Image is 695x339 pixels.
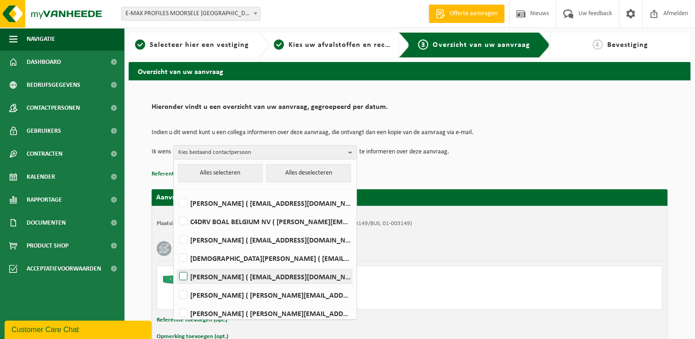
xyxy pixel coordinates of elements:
span: 2 [274,40,284,50]
span: Overzicht van uw aanvraag [433,41,530,49]
label: [PERSON_NAME] ( [PERSON_NAME][EMAIL_ADDRESS][DOMAIN_NAME] ) [177,306,352,320]
span: Contactpersonen [27,96,80,119]
span: Offerte aanvragen [447,9,500,18]
span: E-MAX PROFILES MOORSELE NV - MOORSELE [122,7,260,20]
span: 3 [418,40,428,50]
span: Bedrijfsgegevens [27,73,80,96]
button: Kies bestaand contactpersoon [173,145,357,159]
button: Referentie toevoegen (opt.) [157,314,227,326]
span: Selecteer hier een vestiging [150,41,249,49]
label: C4DRV BOAL BELGIUM NV ( [PERSON_NAME][EMAIL_ADDRESS][DOMAIN_NAME] ) [177,215,352,228]
h2: Overzicht van uw aanvraag [129,62,690,80]
span: 4 [593,40,603,50]
a: Offerte aanvragen [429,5,504,23]
span: Rapportage [27,188,62,211]
span: Gebruikers [27,119,61,142]
button: Alles deselecteren [266,164,351,182]
span: Kies bestaand contactpersoon [178,146,345,159]
strong: Aanvraag voor [DATE] [156,194,225,201]
span: Bevestiging [607,41,648,49]
span: Kies uw afvalstoffen en recipiënten [288,41,415,49]
label: [DEMOGRAPHIC_DATA][PERSON_NAME] ( [EMAIL_ADDRESS][DOMAIN_NAME] ) [177,251,352,265]
p: te informeren over deze aanvraag. [359,145,449,159]
span: E-MAX PROFILES MOORSELE NV - MOORSELE [121,7,260,21]
a: 1Selecteer hier een vestiging [133,40,251,51]
p: Indien u dit wenst kunt u een collega informeren over deze aanvraag, die ontvangt dan een kopie v... [152,130,667,136]
label: [PERSON_NAME] ( [EMAIL_ADDRESS][DOMAIN_NAME] ) [177,270,352,283]
span: Acceptatievoorwaarden [27,257,101,280]
button: Referentie toevoegen (opt.) [152,168,222,180]
label: [PERSON_NAME] ( [EMAIL_ADDRESS][DOMAIN_NAME] ) [177,196,352,210]
img: HK-XC-20-GN-00.png [162,271,189,284]
button: Alles selecteren [178,164,263,182]
h2: Hieronder vindt u een overzicht van uw aanvraag, gegroepeerd per datum. [152,103,667,116]
span: Documenten [27,211,66,234]
span: Dashboard [27,51,61,73]
span: Kalender [27,165,55,188]
strong: Plaatsingsadres: [157,220,197,226]
a: 2Kies uw afvalstoffen en recipiënten [274,40,391,51]
span: Navigatie [27,28,55,51]
label: [PERSON_NAME] ( [EMAIL_ADDRESS][DOMAIN_NAME] ) [177,233,352,247]
span: Product Shop [27,234,68,257]
iframe: chat widget [5,319,153,339]
label: [PERSON_NAME] ( [PERSON_NAME][EMAIL_ADDRESS][DOMAIN_NAME] ) [177,288,352,302]
span: 1 [135,40,145,50]
p: Ik wens [152,145,171,159]
span: Contracten [27,142,62,165]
